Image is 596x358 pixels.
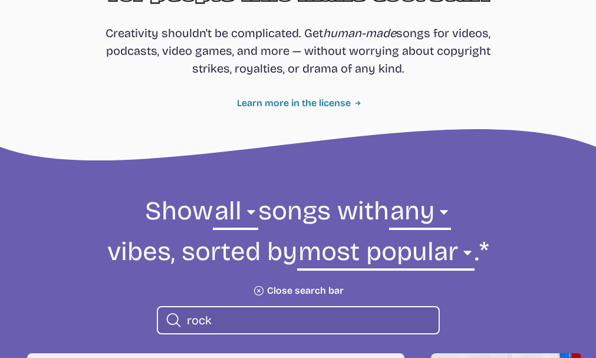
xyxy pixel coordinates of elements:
select: sorting [297,235,475,275]
select: genre [213,194,258,235]
i: human-made [323,26,396,40]
input: search [187,313,429,328]
a: Learn more in the license [237,96,359,110]
p: Creativity shouldn't be complicated. Get songs for videos, podcasts, video games, and more — with... [106,24,491,77]
select: vibe [389,194,451,235]
button: Close search bar [253,285,344,297]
